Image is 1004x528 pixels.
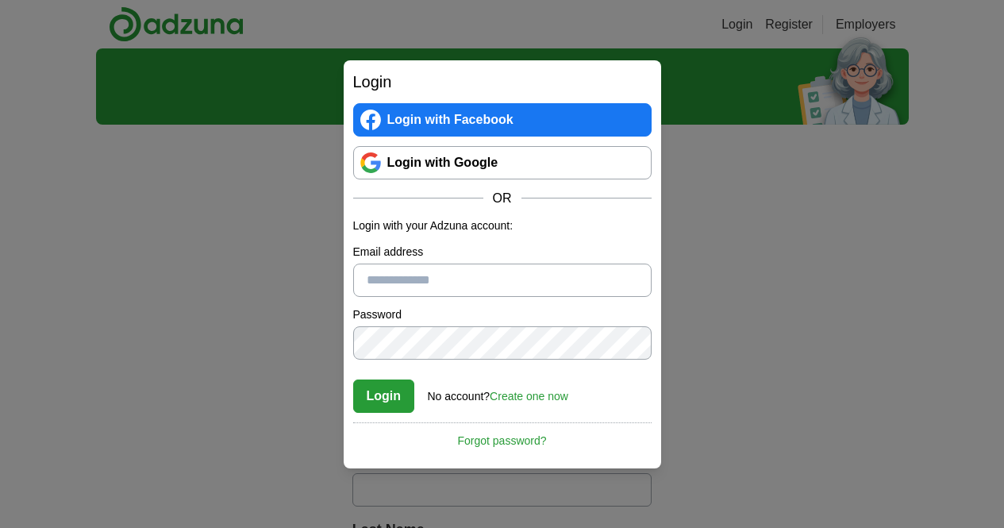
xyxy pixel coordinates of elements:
[428,379,568,405] div: No account?
[483,189,521,208] span: OR
[353,103,652,137] a: Login with Facebook
[353,146,652,179] a: Login with Google
[490,390,568,403] a: Create one now
[353,306,652,323] label: Password
[353,218,652,234] p: Login with your Adzuna account:
[353,380,415,413] button: Login
[353,422,652,449] a: Forgot password?
[353,244,652,260] label: Email address
[353,70,652,94] h2: Login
